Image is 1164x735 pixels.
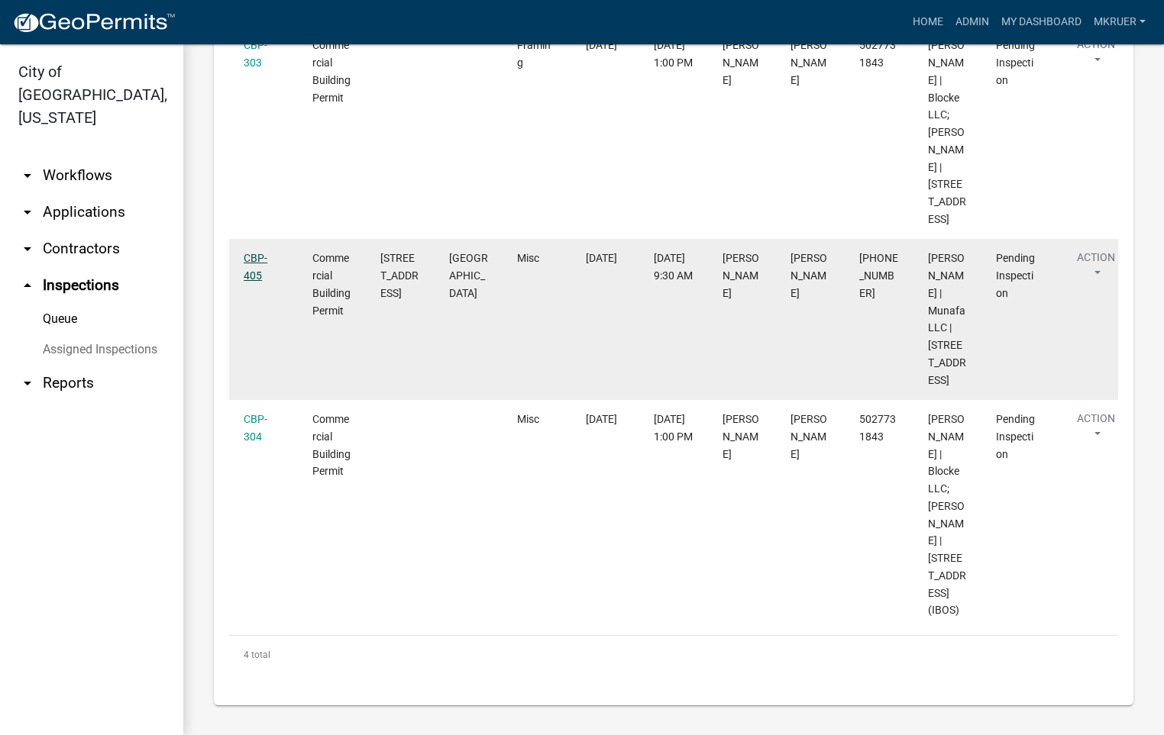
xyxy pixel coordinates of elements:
[1088,8,1152,37] a: mkruer
[1065,37,1127,75] button: Action
[996,413,1035,460] span: Pending Inspection
[312,252,351,316] span: Commercial Building Permit
[723,413,759,460] span: Mike Kruer
[586,413,617,425] span: 08/13/2025
[928,252,966,385] span: Matthew Wilson | Munafa LLC | 443-447 SPRING STREET
[1065,411,1127,449] button: Action
[18,276,37,295] i: arrow_drop_up
[312,413,351,477] span: Commercial Building Permit
[791,39,827,86] span: Mike Kruer
[380,252,419,299] span: 443-447 SPRING STREET
[18,203,37,221] i: arrow_drop_down
[1065,250,1127,288] button: Action
[907,8,949,37] a: Home
[517,413,539,425] span: Misc
[996,39,1035,86] span: Pending Inspection
[654,37,693,72] div: [DATE] 1:00 PM
[586,39,617,51] span: 08/13/2025
[312,39,351,103] span: Commercial Building Permit
[791,413,827,460] span: Mike Kruer
[928,39,966,225] span: Jesse Garcia | Blocke LLC; Paul Clements | 300 International Drive, Jeffersonville, IN 47130
[859,252,898,299] span: 502-975-9526
[244,413,267,443] a: CBP-304
[928,413,966,616] span: Jesse Garcia | Blocke LLC; Paul Clements | 300 International Drive, Jeffersonville, IN 47130 (IBOS)
[723,39,759,86] span: Mike Kruer
[654,411,693,446] div: [DATE] 1:00 PM
[654,250,693,285] div: [DATE] 9:30 AM
[586,252,617,264] span: 08/13/2025
[723,252,759,299] span: Mike Kruer
[18,166,37,185] i: arrow_drop_down
[791,252,827,299] span: MARTIN
[517,252,539,264] span: Misc
[995,8,1088,37] a: My Dashboard
[996,252,1035,299] span: Pending Inspection
[18,240,37,258] i: arrow_drop_down
[859,413,896,443] span: 5027731843
[18,374,37,392] i: arrow_drop_down
[229,636,1118,674] div: 4 total
[949,8,995,37] a: Admin
[244,252,267,282] a: CBP-405
[449,252,488,299] span: JEFFERSONVILLE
